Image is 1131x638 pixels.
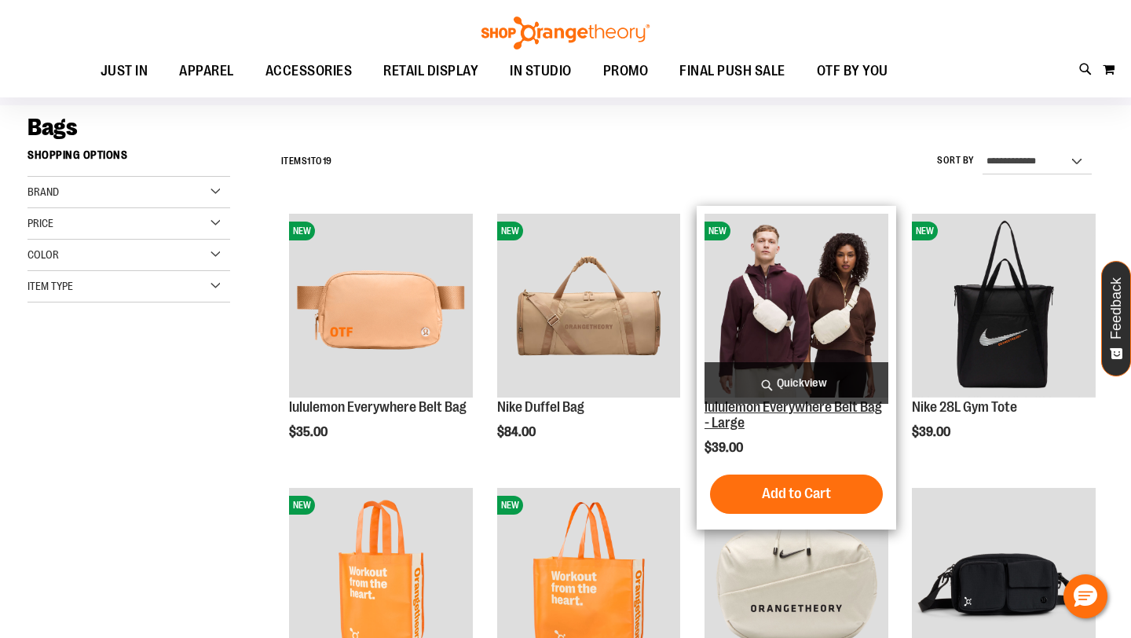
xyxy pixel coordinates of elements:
[479,16,652,49] img: Shop Orangetheory
[179,53,234,89] span: APPAREL
[494,53,587,90] a: IN STUDIO
[912,222,938,240] span: NEW
[510,53,572,89] span: IN STUDIO
[705,214,888,400] a: lululemon Everywhere Belt Bag - LargeNEW
[101,53,148,89] span: JUST IN
[27,280,73,292] span: Item Type
[307,156,311,167] span: 1
[281,206,481,479] div: product
[1063,574,1107,618] button: Hello, have a question? Let’s chat.
[817,53,888,89] span: OTF BY YOU
[27,185,59,198] span: Brand
[705,222,730,240] span: NEW
[497,496,523,515] span: NEW
[705,441,745,455] span: $39.00
[497,214,681,400] a: Nike Duffel BagNEW
[664,53,801,90] a: FINAL PUSH SALE
[27,248,59,261] span: Color
[489,206,689,479] div: product
[762,485,831,502] span: Add to Cart
[937,154,975,167] label: Sort By
[289,425,330,439] span: $35.00
[603,53,649,89] span: PROMO
[497,222,523,240] span: NEW
[383,53,478,89] span: RETAIL DISPLAY
[281,149,332,174] h2: Items to
[265,53,353,89] span: ACCESSORIES
[289,399,467,415] a: lululemon Everywhere Belt Bag
[912,425,953,439] span: $39.00
[587,53,664,90] a: PROMO
[27,217,53,229] span: Price
[85,53,164,90] a: JUST IN
[163,53,250,90] a: APPAREL
[705,362,888,404] a: Quickview
[27,114,77,141] span: Bags
[710,475,883,514] button: Add to Cart
[289,214,473,398] img: lululemon Everywhere Belt Bag
[323,156,332,167] span: 19
[250,53,368,89] a: ACCESSORIES
[27,141,230,177] strong: Shopping Options
[289,496,315,515] span: NEW
[801,53,904,90] a: OTF BY YOU
[679,53,785,89] span: FINAL PUSH SALE
[705,214,888,398] img: lululemon Everywhere Belt Bag - Large
[497,399,584,415] a: Nike Duffel Bag
[705,399,882,431] a: lululemon Everywhere Belt Bag - Large
[289,222,315,240] span: NEW
[912,399,1017,415] a: Nike 28L Gym Tote
[289,214,473,400] a: lululemon Everywhere Belt Bag NEW
[368,53,494,90] a: RETAIL DISPLAY
[1109,277,1124,339] span: Feedback
[497,425,538,439] span: $84.00
[904,206,1104,479] div: product
[697,206,896,529] div: product
[912,214,1096,398] img: Nike 28L Gym Tote
[497,214,681,398] img: Nike Duffel Bag
[912,214,1096,400] a: Nike 28L Gym ToteNEW
[1101,261,1131,376] button: Feedback - Show survey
